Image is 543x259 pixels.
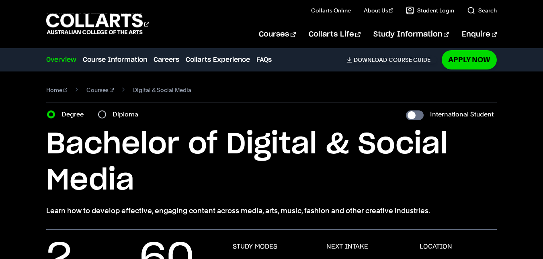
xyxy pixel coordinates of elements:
[364,6,393,14] a: About Us
[430,109,494,120] label: International Student
[86,84,114,96] a: Courses
[46,205,497,216] p: Learn how to develop effective, engaging content across media, arts, music, fashion and other cre...
[420,243,452,251] h3: LOCATION
[46,12,149,35] div: Go to homepage
[46,126,497,199] h1: Bachelor of Digital & Social Media
[61,109,88,120] label: Degree
[309,21,361,48] a: Collarts Life
[311,6,351,14] a: Collarts Online
[354,56,387,63] span: Download
[83,55,147,65] a: Course Information
[326,243,368,251] h3: NEXT INTAKE
[154,55,179,65] a: Careers
[233,243,277,251] h3: STUDY MODES
[46,55,76,65] a: Overview
[462,21,497,48] a: Enquire
[467,6,497,14] a: Search
[46,84,68,96] a: Home
[133,84,191,96] span: Digital & Social Media
[259,21,295,48] a: Courses
[406,6,454,14] a: Student Login
[256,55,272,65] a: FAQs
[346,56,437,63] a: DownloadCourse Guide
[373,21,449,48] a: Study Information
[113,109,143,120] label: Diploma
[442,50,497,69] a: Apply Now
[186,55,250,65] a: Collarts Experience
